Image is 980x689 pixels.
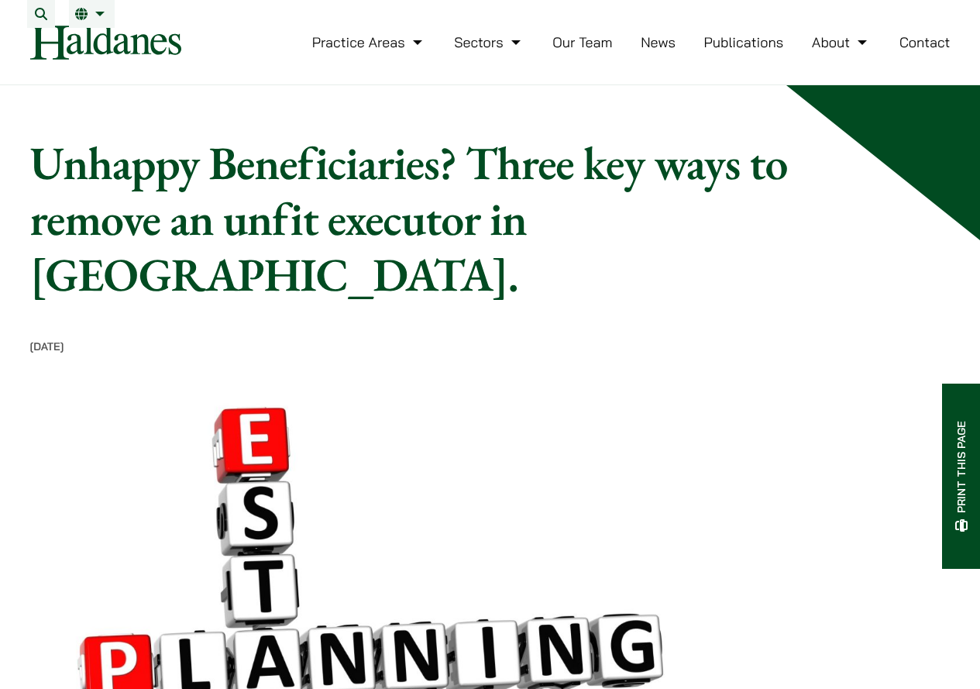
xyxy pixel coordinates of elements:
a: EN [75,8,108,20]
a: Sectors [454,33,524,51]
a: Contact [899,33,951,51]
a: Publications [704,33,784,51]
img: Logo of Haldanes [30,25,181,60]
a: News [641,33,676,51]
time: [DATE] [30,339,64,353]
a: Our Team [552,33,612,51]
h1: Unhappy Beneficiaries? Three key ways to remove an unfit executor in [GEOGRAPHIC_DATA]. [30,135,834,302]
a: Practice Areas [312,33,426,51]
a: About [812,33,871,51]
